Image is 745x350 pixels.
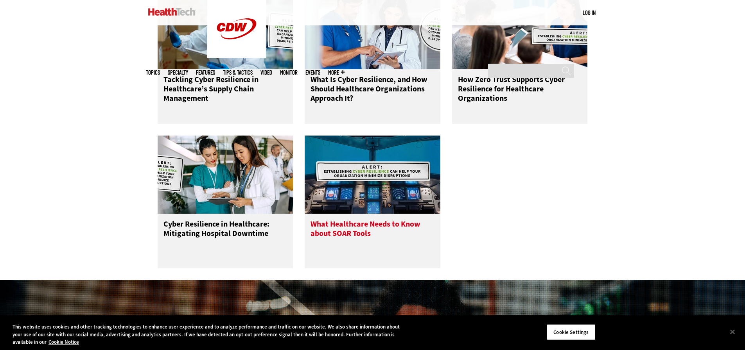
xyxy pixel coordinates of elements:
[146,70,160,75] span: Topics
[163,220,287,251] h3: Cyber Resilience in Healthcare: Mitigating Hospital Downtime
[328,70,345,75] span: More
[305,136,440,214] img: inside an airplane cockpit
[305,136,440,268] a: inside an airplane cockpit What Healthcare Needs to Know about SOAR Tools
[260,70,272,75] a: Video
[311,220,434,251] h3: What Healthcare Needs to Know about SOAR Tools
[547,324,596,340] button: Cookie Settings
[48,339,79,345] a: More information about your privacy
[163,75,287,106] h3: Tackling Cyber Resilience in Healthcare’s Supply Chain Management
[724,323,741,340] button: Close
[305,70,320,75] a: Events
[223,70,253,75] a: Tips & Tactics
[196,70,215,75] a: Features
[158,136,293,268] a: Doctors speaking in hospital Cyber Resilience in Healthcare: Mitigating Hospital Downtime
[583,9,596,16] a: Log in
[207,52,266,60] a: CDW
[583,9,596,17] div: User menu
[458,75,582,106] h3: How Zero Trust Supports Cyber Resilience for Healthcare Organizations
[158,136,293,214] img: Doctors speaking in hospital
[311,75,434,106] h3: What Is Cyber Resilience, and How Should Healthcare Organizations Approach It?
[13,323,410,346] div: This website uses cookies and other tracking technologies to enhance user experience and to analy...
[168,70,188,75] span: Specialty
[280,70,298,75] a: MonITor
[148,8,196,16] img: Home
